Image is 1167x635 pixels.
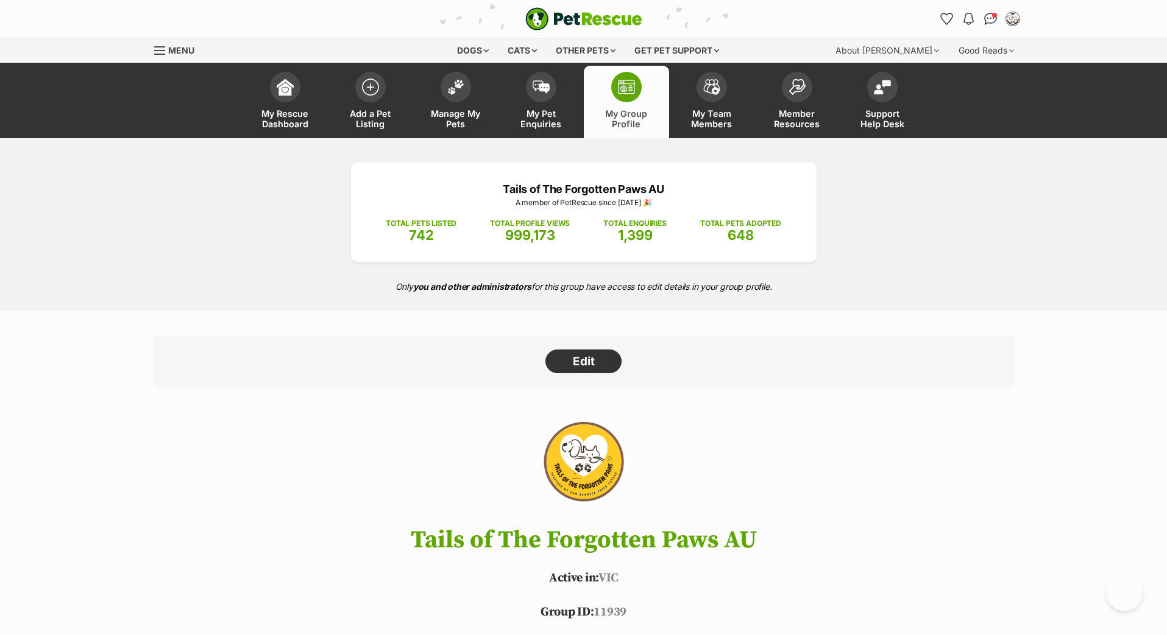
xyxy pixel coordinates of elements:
span: Add a Pet Listing [343,108,398,129]
a: Manage My Pets [413,66,498,138]
p: 11939 [136,603,1032,622]
img: add-pet-listing-icon-0afa8454b4691262ce3f59096e99ab1cd57d4a30225e0717b998d2c9b9846f56.svg [362,79,379,96]
div: Other pets [547,38,624,63]
img: Tails of The Forgotten Paws AU profile pic [1007,13,1019,25]
div: Dogs [449,38,497,63]
strong: you and other administrators [413,281,532,292]
span: 1,399 [618,227,653,243]
img: member-resources-icon-8e73f808a243e03378d46382f2149f9095a855e16c252ad45f914b54edf8863c.svg [789,79,806,95]
a: PetRescue [525,7,642,30]
div: Get pet support [626,38,728,63]
img: help-desk-icon-fdf02630f3aa405de69fd3d07c3f3aa587a6932b1a1747fa1d2bba05be0121f9.svg [874,80,891,94]
p: TOTAL ENQUIRIES [603,218,666,229]
div: About [PERSON_NAME] [827,38,948,63]
span: My Rescue Dashboard [258,108,313,129]
span: Active in: [549,570,598,586]
img: manage-my-pets-icon-02211641906a0b7f246fdf0571729dbe1e7629f14944591b6c1af311fb30b64b.svg [447,79,464,95]
img: group-profile-icon-3fa3cf56718a62981997c0bc7e787c4b2cf8bcc04b72c1350f741eb67cf2f40e.svg [618,80,635,94]
span: My Pet Enquiries [514,108,569,129]
img: chat-41dd97257d64d25036548639549fe6c8038ab92f7586957e7f3b1b290dea8141.svg [984,13,997,25]
iframe: Help Scout Beacon - Open [1106,574,1143,611]
button: Notifications [959,9,979,29]
span: My Group Profile [599,108,654,129]
span: Member Resources [770,108,825,129]
h1: Tails of The Forgotten Paws AU [136,527,1032,553]
span: Menu [168,45,194,55]
a: Edit [545,349,622,374]
a: My Pet Enquiries [498,66,584,138]
a: Favourites [937,9,957,29]
a: Add a Pet Listing [328,66,413,138]
span: Manage My Pets [428,108,483,129]
a: My Group Profile [584,66,669,138]
p: TOTAL PETS ADOPTED [700,218,781,229]
img: team-members-icon-5396bd8760b3fe7c0b43da4ab00e1e3bb1a5d9ba89233759b79545d2d3fc5d0d.svg [703,79,720,95]
img: dashboard-icon-eb2f2d2d3e046f16d808141f083e7271f6b2e854fb5c12c21221c1fb7104beca.svg [277,79,294,96]
img: Tails of The Forgotten Paws AU [514,412,653,515]
p: TOTAL PROFILE VIEWS [490,218,570,229]
button: My account [1003,9,1023,29]
p: TOTAL PETS LISTED [386,218,456,229]
a: My Team Members [669,66,754,138]
a: Member Resources [754,66,840,138]
div: Cats [499,38,545,63]
span: My Team Members [684,108,739,129]
p: VIC [136,569,1032,588]
a: My Rescue Dashboard [243,66,328,138]
span: 648 [728,227,754,243]
img: pet-enquiries-icon-7e3ad2cf08bfb03b45e93fb7055b45f3efa6380592205ae92323e6603595dc1f.svg [533,80,550,94]
span: Support Help Desk [855,108,910,129]
a: Support Help Desk [840,66,925,138]
p: Tails of The Forgotten Paws AU [369,181,798,197]
div: Good Reads [950,38,1023,63]
a: Conversations [981,9,1001,29]
ul: Account quick links [937,9,1023,29]
span: Group ID: [541,605,594,620]
p: A member of PetRescue since [DATE] 🎉 [369,197,798,208]
img: notifications-46538b983faf8c2785f20acdc204bb7945ddae34d4c08c2a6579f10ce5e182be.svg [963,13,973,25]
a: Menu [154,38,203,60]
img: logo-e224e6f780fb5917bec1dbf3a21bbac754714ae5b6737aabdf751b685950b380.svg [525,7,642,30]
span: 999,173 [505,227,555,243]
span: 742 [409,227,434,243]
